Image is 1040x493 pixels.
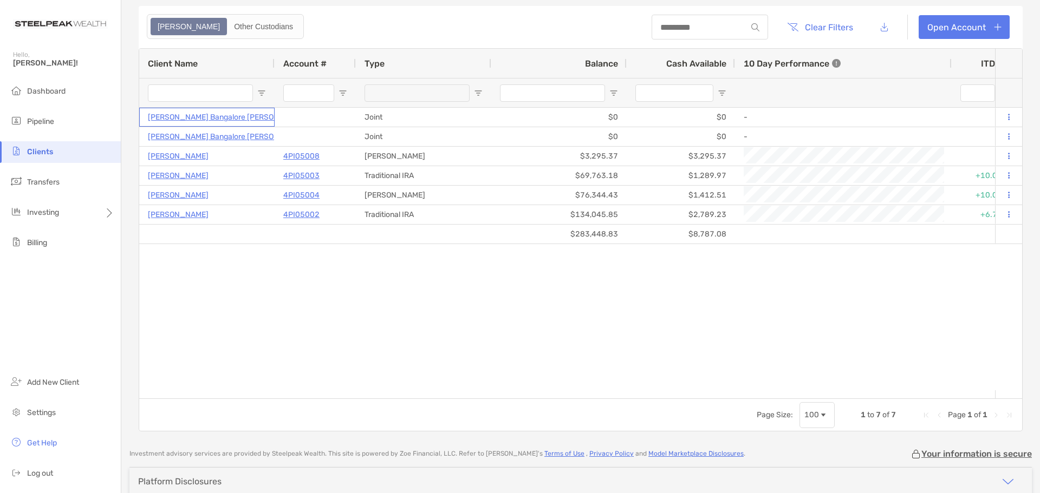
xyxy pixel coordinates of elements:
[882,410,889,419] span: of
[365,58,385,69] span: Type
[981,58,1008,69] div: ITD
[10,466,23,479] img: logout icon
[919,15,1010,39] a: Open Account
[491,186,627,205] div: $76,344.43
[13,58,114,68] span: [PERSON_NAME]!
[10,205,23,218] img: investing icon
[339,89,347,97] button: Open Filter Menu
[948,410,966,419] span: Page
[960,84,995,102] input: ITD Filter Input
[922,411,931,419] div: First Page
[779,15,861,39] button: Clear Filters
[952,186,1017,205] div: +10.02%
[148,110,308,124] a: [PERSON_NAME] Bangalore [PERSON_NAME]
[27,178,60,187] span: Transfers
[500,84,605,102] input: Balance Filter Input
[718,89,726,97] button: Open Filter Menu
[148,169,209,182] a: [PERSON_NAME]
[283,84,334,102] input: Account # Filter Input
[10,175,23,188] img: transfers icon
[952,147,1017,166] div: 0%
[138,476,222,487] div: Platform Disclosures
[627,147,735,166] div: $3,295.37
[27,378,79,387] span: Add New Client
[585,58,618,69] span: Balance
[228,19,299,34] div: Other Custodians
[861,410,866,419] span: 1
[27,117,54,126] span: Pipeline
[876,410,881,419] span: 7
[27,408,56,417] span: Settings
[935,411,944,419] div: Previous Page
[627,225,735,244] div: $8,787.08
[283,169,320,182] a: 4PI05003
[356,186,491,205] div: [PERSON_NAME]
[491,225,627,244] div: $283,448.83
[148,149,209,163] a: [PERSON_NAME]
[10,375,23,388] img: add_new_client icon
[491,166,627,185] div: $69,763.18
[491,147,627,166] div: $3,295.37
[10,436,23,449] img: get-help icon
[27,208,59,217] span: Investing
[609,89,618,97] button: Open Filter Menu
[491,108,627,127] div: $0
[666,58,726,69] span: Cash Available
[744,108,943,126] div: -
[799,402,835,428] div: Page Size
[283,149,320,163] a: 4PI05008
[627,205,735,224] div: $2,789.23
[283,58,327,69] span: Account #
[356,108,491,127] div: Joint
[356,147,491,166] div: [PERSON_NAME]
[952,108,1017,127] div: 0%
[13,4,108,43] img: Zoe Logo
[129,450,745,458] p: Investment advisory services are provided by Steelpeak Wealth . This site is powered by Zoe Finan...
[1002,475,1015,488] img: icon arrow
[648,450,744,457] a: Model Marketplace Disclosures
[751,23,759,31] img: input icon
[27,87,66,96] span: Dashboard
[627,108,735,127] div: $0
[27,147,53,156] span: Clients
[921,449,1032,459] p: Your information is secure
[27,469,53,478] span: Log out
[983,410,987,419] span: 1
[10,405,23,418] img: settings icon
[10,84,23,97] img: dashboard icon
[992,411,1000,419] div: Next Page
[627,186,735,205] div: $1,412.51
[891,410,896,419] span: 7
[952,127,1017,146] div: 0%
[952,205,1017,224] div: +6.75%
[283,208,320,221] a: 4PI05002
[356,127,491,146] div: Joint
[491,127,627,146] div: $0
[744,49,841,78] div: 10 Day Performance
[27,438,57,448] span: Get Help
[10,144,23,157] img: clients icon
[148,58,198,69] span: Client Name
[10,114,23,127] img: pipeline icon
[474,89,483,97] button: Open Filter Menu
[967,410,972,419] span: 1
[283,188,320,202] a: 4PI05004
[1005,411,1013,419] div: Last Page
[804,410,819,419] div: 100
[356,166,491,185] div: Traditional IRA
[635,84,713,102] input: Cash Available Filter Input
[356,205,491,224] div: Traditional IRA
[974,410,981,419] span: of
[152,19,226,34] div: Zoe
[148,208,209,221] a: [PERSON_NAME]
[148,188,209,202] a: [PERSON_NAME]
[257,89,266,97] button: Open Filter Menu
